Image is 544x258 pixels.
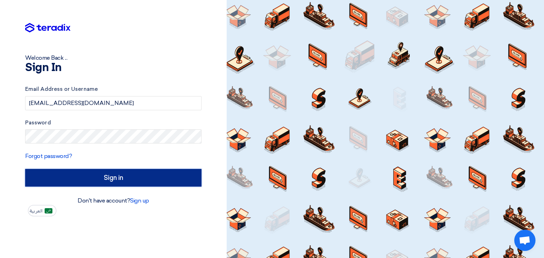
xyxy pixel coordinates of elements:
input: Sign in [25,169,202,187]
div: Open chat [514,230,535,251]
button: العربية [28,205,56,216]
span: العربية [30,209,42,213]
img: Teradix logo [25,23,70,33]
div: Don't have account? [25,197,202,205]
a: Forgot password? [25,153,72,159]
img: ar-AR.png [45,208,52,213]
label: Password [25,119,202,127]
a: Sign up [130,197,149,204]
label: Email Address or Username [25,85,202,93]
h1: Sign In [25,62,202,74]
input: Enter your business email or username [25,96,202,110]
div: Welcome Back ... [25,54,202,62]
